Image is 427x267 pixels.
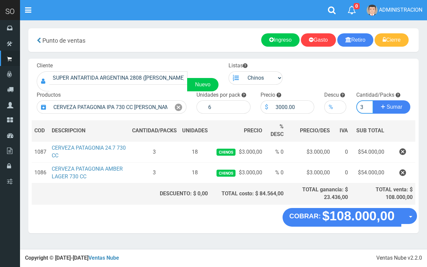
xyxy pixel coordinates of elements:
[261,91,275,99] label: Precio
[213,190,284,198] div: TOTAL costo: $ 84.564,00
[229,62,248,70] label: Listas
[337,33,374,47] a: Retiro
[337,100,346,114] input: 000
[351,141,387,162] td: $54.000,00
[187,78,219,91] a: Nuevo
[88,255,119,261] a: Ventas Nube
[132,190,208,198] div: DESCUENTO: $ 0,00
[353,186,413,201] div: TOTAL venta: $ 108.000,00
[32,120,49,141] th: COD
[129,141,179,162] td: 3
[272,100,315,114] input: 000
[265,162,286,183] td: % 0
[286,162,333,183] td: $3.000,00
[340,127,348,134] span: IVA
[61,127,85,134] span: CRIPCION
[301,33,336,47] a: Gasto
[129,120,179,141] th: CANTIDAD/PACKS
[333,162,351,183] td: 0
[32,141,49,162] td: 1087
[261,100,272,114] div: $
[217,149,236,156] span: Chinos
[379,7,422,13] span: ADMINISTRACION
[283,208,401,227] button: COBRAR: $108.000,00
[196,91,240,99] label: Unidades por pack
[300,127,330,134] span: PRECIO/DES
[375,33,409,47] a: Cierre
[261,33,300,47] a: Ingreso
[373,100,410,114] button: Sumar
[52,166,123,180] a: CERVEZA PATAGONIA AMBER LAGER 730 CC
[42,37,85,44] span: Punto de ventas
[32,162,49,183] td: 1086
[322,209,395,223] strong: $108.000,00
[324,91,339,99] label: Descu
[324,100,337,114] div: %
[244,127,262,135] span: PRECIO
[49,120,129,141] th: DES
[210,162,265,183] td: $3.000,00
[37,62,53,70] label: Cliente
[52,145,126,159] a: CERVEZA PATAGONIA 24.7 730 CC
[179,162,210,183] td: 18
[217,170,236,177] span: Chinos
[367,5,378,16] img: User Image
[265,141,286,162] td: % 0
[129,162,179,183] td: 3
[179,141,210,162] td: 18
[289,186,348,201] div: TOTAL ganancia: $ 23.436,00
[356,91,394,99] label: Cantidad/Packs
[37,91,61,99] label: Productos
[356,100,373,114] input: Cantidad
[356,127,384,135] span: SUB TOTAL
[289,212,321,220] strong: COBRAR:
[387,104,402,110] span: Sumar
[333,141,351,162] td: 0
[205,100,251,114] input: 1
[210,141,265,162] td: $3.000,00
[179,120,210,141] th: UNIDADES
[286,141,333,162] td: $3.000,00
[25,255,119,261] strong: Copyright © [DATE]-[DATE]
[50,100,171,114] input: Introduzca el nombre del producto
[49,71,187,85] input: Consumidor Final
[354,3,360,9] span: 0
[376,254,422,262] div: Ventas Nube v2.2.0
[351,162,387,183] td: $54.000,00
